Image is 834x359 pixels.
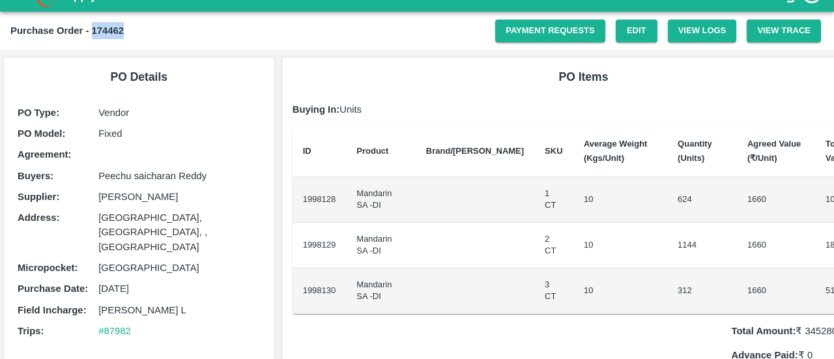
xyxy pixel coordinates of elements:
p: [GEOGRAPHIC_DATA], [GEOGRAPHIC_DATA], , [GEOGRAPHIC_DATA] [98,210,260,254]
b: Purchase Order - 174462 [10,25,124,36]
b: Average Weight (Kgs/Unit) [584,139,648,163]
button: View Logs [668,20,737,42]
b: Supplier : [18,192,59,202]
td: 312 [667,268,737,314]
p: [PERSON_NAME] L [98,303,260,317]
p: [GEOGRAPHIC_DATA] [98,261,260,275]
h6: PO Details [14,68,264,86]
b: Micropocket : [18,263,78,273]
td: 10 [573,223,667,268]
p: Vendor [98,106,260,120]
b: PO Type : [18,108,59,118]
td: 1998130 [293,268,347,314]
td: 1660 [737,223,815,268]
a: Payment Requests [495,20,605,42]
td: 1660 [737,177,815,223]
p: Fixed [98,126,260,141]
b: Trips : [18,326,44,336]
p: [PERSON_NAME] [98,190,260,204]
b: Buyers : [18,171,53,181]
p: [DATE] [98,281,260,296]
td: 1660 [737,268,815,314]
b: Total Amount: [731,326,796,336]
a: Edit [616,20,657,42]
td: 1 CT [534,177,573,223]
b: SKU [545,146,562,156]
td: Mandarin SA -DI [346,223,416,268]
td: 624 [667,177,737,223]
b: Address : [18,212,59,223]
b: Quantity (Units) [678,139,712,163]
td: 1998129 [293,223,347,268]
td: 10 [573,177,667,223]
b: Agreement: [18,149,71,160]
b: ID [303,146,311,156]
td: 10 [573,268,667,314]
td: 1998128 [293,177,347,223]
td: Mandarin SA -DI [346,268,416,314]
a: #87982 [98,326,131,336]
b: Field Incharge : [18,305,87,315]
b: Buying In: [293,104,340,115]
b: PO Model : [18,128,65,139]
td: Mandarin SA -DI [346,177,416,223]
p: Peechu saicharan Reddy [98,169,260,183]
b: Brand/[PERSON_NAME] [426,146,524,156]
td: 1144 [667,223,737,268]
td: 3 CT [534,268,573,314]
b: Product [356,146,388,156]
td: 2 CT [534,223,573,268]
button: View Trace [747,20,821,42]
b: Purchase Date : [18,283,88,294]
b: Agreed Value (₹/Unit) [747,139,801,163]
